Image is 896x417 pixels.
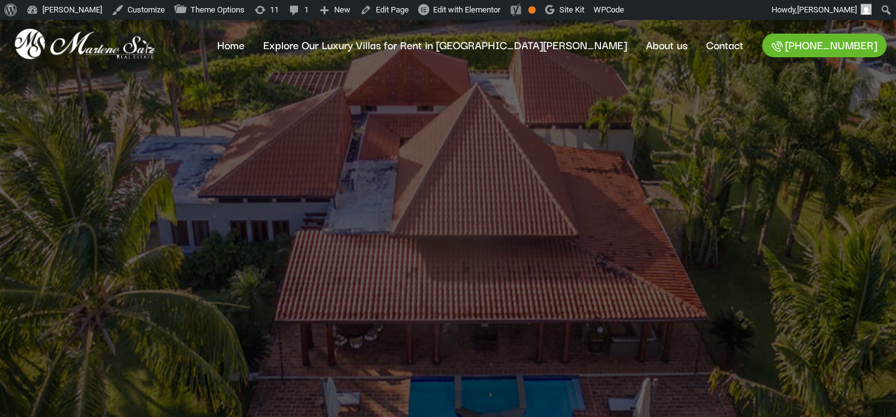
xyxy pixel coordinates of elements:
[9,24,159,65] img: logo
[254,20,637,70] a: Explore Our Luxury Villas for Rent in [GEOGRAPHIC_DATA][PERSON_NAME]
[559,5,584,14] span: Site Kit
[637,20,697,70] a: About us
[433,5,500,14] span: Edit with Elementor
[208,20,254,70] a: Home
[528,6,536,14] div: OK
[697,20,753,70] a: Contact
[762,34,887,57] a: [PHONE_NUMBER]
[797,5,857,14] span: [PERSON_NAME]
